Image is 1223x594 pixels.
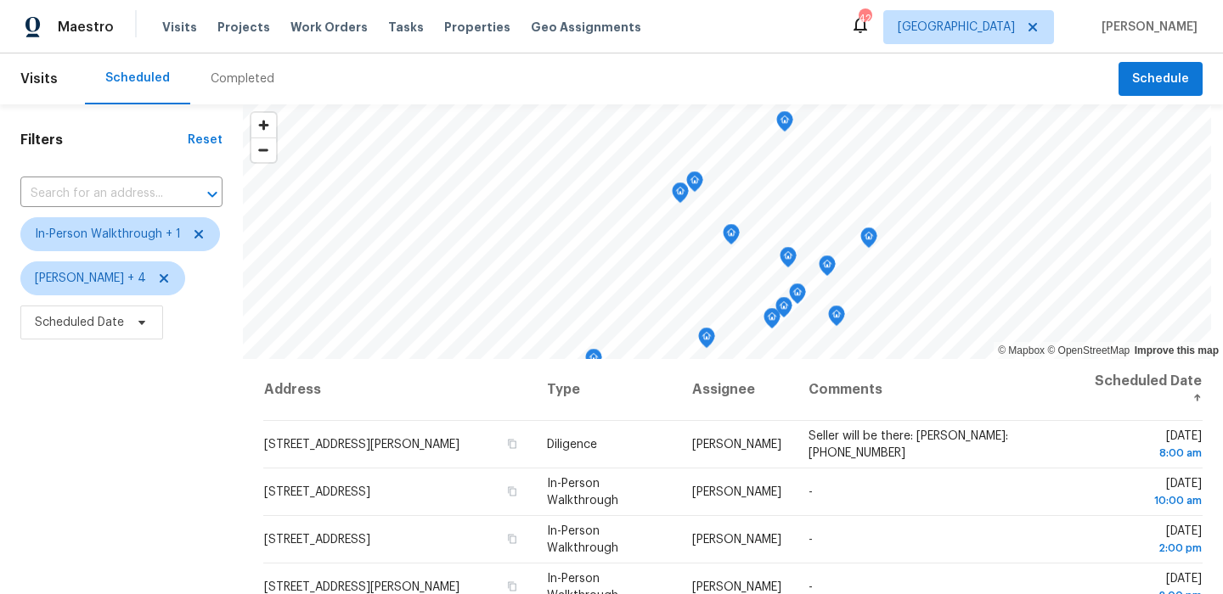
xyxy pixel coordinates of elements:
[35,270,146,287] span: [PERSON_NAME] + 4
[698,328,715,354] div: Map marker
[1047,345,1130,356] a: OpenStreetMap
[1091,492,1202,509] div: 10:00 am
[776,111,793,137] div: Map marker
[547,478,618,507] span: In-Person Walkthrough
[775,297,792,323] div: Map marker
[1119,62,1203,97] button: Schedule
[998,345,1045,356] a: Mapbox
[264,486,370,498] span: [STREET_ADDRESS]
[444,19,510,36] span: Properties
[533,359,679,421] th: Type
[264,534,370,546] span: [STREET_ADDRESS]
[860,227,877,254] div: Map marker
[723,224,740,250] div: Map marker
[1091,525,1202,557] span: [DATE]
[1077,359,1203,421] th: Scheduled Date ↑
[211,70,274,87] div: Completed
[388,21,424,33] span: Tasks
[692,486,781,498] span: [PERSON_NAME]
[264,581,459,593] span: [STREET_ADDRESS][PERSON_NAME]
[531,19,641,36] span: Geo Assignments
[789,283,806,310] div: Map marker
[504,484,520,499] button: Copy Address
[686,171,703,198] div: Map marker
[162,19,197,36] span: Visits
[1091,478,1202,509] span: [DATE]
[1091,430,1202,462] span: [DATE]
[764,308,781,334] div: Map marker
[20,60,58,98] span: Visits
[263,359,533,421] th: Address
[504,579,520,594] button: Copy Address
[1091,445,1202,462] div: 8:00 am
[1091,540,1202,557] div: 2:00 pm
[251,137,276,162] button: Zoom out
[898,19,1015,36] span: [GEOGRAPHIC_DATA]
[504,531,520,546] button: Copy Address
[809,581,813,593] span: -
[547,439,597,451] span: Diligence
[780,247,797,273] div: Map marker
[809,430,1008,459] span: Seller will be there: [PERSON_NAME]: [PHONE_NUMBER]
[585,349,602,375] div: Map marker
[795,359,1077,421] th: Comments
[692,439,781,451] span: [PERSON_NAME]
[243,104,1211,359] canvas: Map
[547,525,618,554] span: In-Person Walkthrough
[679,359,795,421] th: Assignee
[504,436,520,451] button: Copy Address
[819,255,836,282] div: Map marker
[1095,19,1198,36] span: [PERSON_NAME]
[290,19,368,36] span: Work Orders
[264,439,459,451] span: [STREET_ADDRESS][PERSON_NAME]
[105,70,170,87] div: Scheduled
[20,181,175,207] input: Search for an address...
[188,132,223,148] div: Reset
[692,534,781,546] span: [PERSON_NAME]
[692,581,781,593] span: [PERSON_NAME]
[1132,69,1189,90] span: Schedule
[35,314,124,331] span: Scheduled Date
[809,486,813,498] span: -
[35,226,181,243] span: In-Person Walkthrough + 1
[251,113,276,137] button: Zoom in
[58,19,114,36] span: Maestro
[217,19,270,36] span: Projects
[859,10,871,27] div: 42
[809,534,813,546] span: -
[200,182,224,206] button: Open
[1135,345,1219,356] a: Improve this map
[828,305,845,332] div: Map marker
[20,132,188,148] h1: Filters
[672,182,689,209] div: Map marker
